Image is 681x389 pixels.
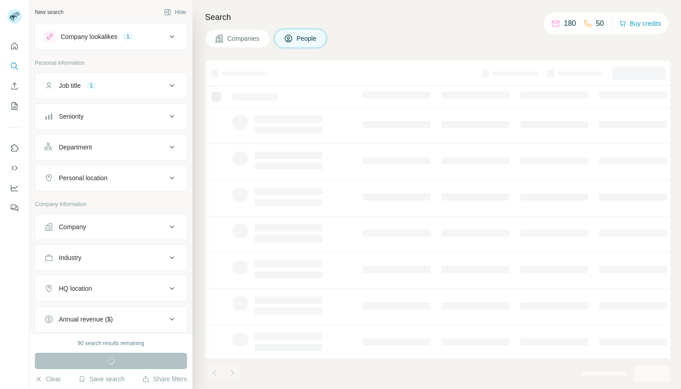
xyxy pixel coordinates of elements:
button: Feedback [7,200,22,216]
p: Personal information [35,59,187,67]
button: Seniority [35,106,187,127]
button: Enrich CSV [7,78,22,94]
span: People [297,34,317,43]
button: Dashboard [7,180,22,196]
button: Job title1 [35,75,187,96]
div: Company lookalikes [61,32,117,41]
div: 1 [123,33,133,41]
div: Company [59,222,86,231]
button: Use Surfe on LinkedIn [7,140,22,156]
div: Job title [59,81,81,90]
button: Quick start [7,38,22,54]
button: HQ location [35,278,187,299]
div: 90 search results remaining [77,339,144,347]
button: Share filters [142,375,187,384]
button: Clear [35,375,61,384]
div: Annual revenue ($) [59,315,113,324]
button: Buy credits [619,17,661,30]
div: 1 [86,82,96,90]
button: Annual revenue ($) [35,308,187,330]
h4: Search [205,11,670,24]
button: Save search [78,375,125,384]
button: Use Surfe API [7,160,22,176]
div: Industry [59,253,82,262]
button: My lists [7,98,22,114]
button: Company [35,216,187,238]
button: Search [7,58,22,74]
p: 50 [596,18,604,29]
div: Department [59,143,92,152]
p: 180 [564,18,576,29]
button: Department [35,136,187,158]
button: Industry [35,247,187,269]
button: Hide [158,5,192,19]
button: Company lookalikes1 [35,26,187,48]
div: Seniority [59,112,83,121]
div: HQ location [59,284,92,293]
span: Companies [227,34,260,43]
button: Personal location [35,167,187,189]
div: Personal location [59,173,107,182]
div: New search [35,8,63,16]
p: Company information [35,200,187,208]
